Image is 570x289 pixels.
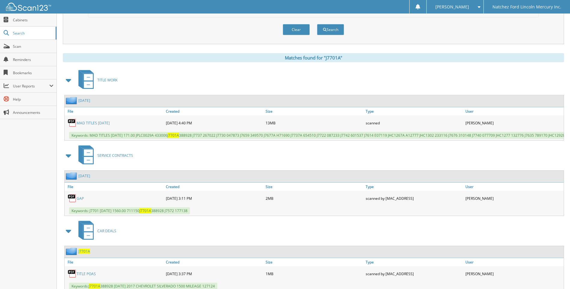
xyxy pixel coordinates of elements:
[164,192,264,204] div: [DATE] 3:11 PM
[264,192,364,204] div: 2MB
[364,268,464,280] div: scanned by [MAC_ADDRESS]
[364,107,464,115] a: Type
[97,78,117,83] span: TITLE WORK
[464,258,564,266] a: User
[464,268,564,280] div: [PERSON_NAME]
[139,208,151,213] span: J7701A
[317,24,344,35] button: Search
[77,120,110,126] a: MAD TITLES [DATE]
[13,44,53,49] span: Scan
[77,271,96,276] a: TITLE POAS
[364,117,464,129] div: scanned
[464,107,564,115] a: User
[264,268,364,280] div: 1MB
[68,269,77,278] img: PDF.png
[68,194,77,203] img: PDF.png
[540,260,570,289] iframe: Chat Widget
[89,284,100,289] span: J7701A
[78,98,90,103] a: [DATE]
[264,117,364,129] div: 13MB
[167,133,179,138] span: J7701A
[65,107,164,115] a: File
[66,248,78,255] img: folder2.png
[364,192,464,204] div: scanned by [MAC_ADDRESS]
[164,117,264,129] div: [DATE] 4:40 PM
[66,172,78,180] img: folder2.png
[97,228,116,233] span: CAR DEALS
[264,183,364,191] a: Size
[435,5,469,9] span: [PERSON_NAME]
[464,192,564,204] div: [PERSON_NAME]
[264,107,364,115] a: Size
[364,183,464,191] a: Type
[13,84,49,89] span: User Reports
[66,97,78,104] img: folder2.png
[75,68,117,92] a: TITLE WORK
[65,183,164,191] a: File
[464,117,564,129] div: [PERSON_NAME]
[164,268,264,280] div: [DATE] 3:37 PM
[364,258,464,266] a: Type
[75,144,133,167] a: SERVICE CONTRACTS
[13,17,53,23] span: Cabinets
[75,219,116,243] a: CAR DEALS
[13,110,53,115] span: Announcements
[78,173,90,178] a: [DATE]
[283,24,310,35] button: Clear
[13,57,53,62] span: Reminders
[264,258,364,266] a: Size
[164,107,264,115] a: Created
[78,249,90,254] a: J7701A
[65,258,164,266] a: File
[164,258,264,266] a: Created
[77,196,84,201] a: GAP
[492,5,561,9] span: Natchez Ford Lincoln Mercury Inc.
[6,3,51,11] img: scan123-logo-white.svg
[68,118,77,127] img: PDF.png
[97,153,133,158] span: SERVICE CONTRACTS
[63,53,564,62] div: Matches found for "J7701A"
[13,97,53,102] span: Help
[464,183,564,191] a: User
[164,183,264,191] a: Created
[13,70,53,75] span: Bookmarks
[69,207,190,214] span: Keywords: J7701 [DATE] 1560.00 711150 388928 J7572 177138
[13,31,53,36] span: Search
